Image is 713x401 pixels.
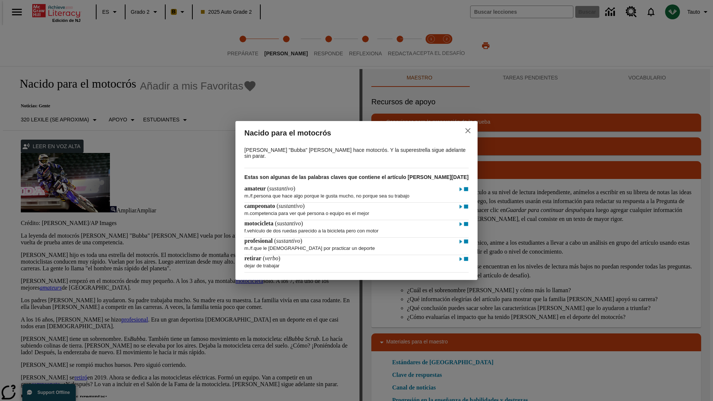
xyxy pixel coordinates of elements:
span: sustantivo [276,238,300,244]
p: dejar de trabajar [244,259,467,268]
span: m. [244,193,250,199]
span: f. [244,228,247,234]
img: Reproducir - profesional [458,238,463,245]
img: Detener - retirar [463,255,469,263]
img: Reproducir - amateur [458,186,463,193]
h4: ( ) [244,238,302,244]
p: vehículo de dos ruedas parecido a la bicicleta pero con motor [244,224,467,234]
span: m. [244,245,250,251]
img: Detener - profesional [463,238,469,245]
span: campeonato [244,203,277,209]
span: f. [251,193,254,199]
span: profesional [244,238,274,244]
span: retirar [244,255,263,261]
span: motocicleta [244,220,275,226]
span: sustantivo [279,203,303,209]
h3: Estas son algunas de las palabras claves que contiene el artículo [PERSON_NAME][DATE] [244,168,469,185]
button: close [459,122,477,140]
h4: ( ) [244,185,295,192]
span: f. [251,245,254,251]
p: [PERSON_NAME] "Bubba" [PERSON_NAME] hace motocrós. Y la superestrella sigue adelante sin parar. [244,147,467,159]
img: Reproducir - retirar [458,255,463,263]
span: m. [244,211,250,216]
p: / persona que hace algo porque le gusta mucho, no porque sea su trabajo [244,189,467,199]
span: amateur [244,185,267,192]
img: Detener - amateur [463,186,469,193]
span: verbo [265,255,278,261]
img: Detener - motocicleta [463,221,469,228]
span: sustantivo [269,185,293,192]
span: sustantivo [277,220,301,226]
h2: Nacido para el motocrós [244,127,446,139]
img: Reproducir - motocicleta [458,221,463,228]
h4: ( ) [244,203,305,209]
img: Reproducir - campeonato [458,203,463,211]
img: Detener - campeonato [463,203,469,211]
h4: ( ) [244,220,303,227]
p: competencia para ver qué persona o equipo es el mejor [244,207,467,216]
p: / que le [DEMOGRAPHIC_DATA] por practicar un deporte [244,242,467,251]
h4: ( ) [244,255,280,262]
